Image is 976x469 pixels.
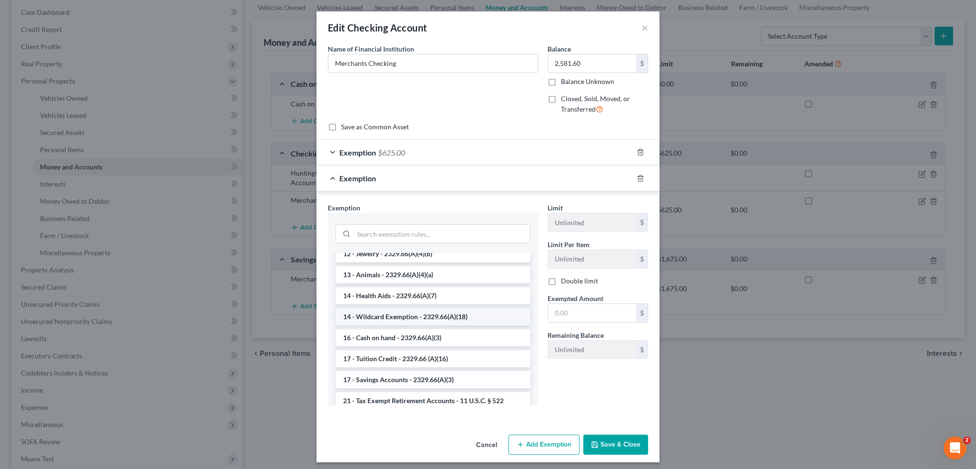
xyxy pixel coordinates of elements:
input: Enter name... [328,54,538,73]
label: Remaining Balance [548,330,604,340]
label: Balance Unknown [561,77,614,86]
span: Limit [548,204,563,212]
li: 13 - Animals - 2329.66(A)(4)(a) [335,266,530,283]
li: 14 - Health Aids - 2329.66(A)(7) [335,287,530,304]
input: 0.00 [548,54,636,73]
span: Exempted Amount [548,294,603,302]
input: -- [548,250,636,268]
li: 21 - Tax Exempt Retirement Accounts - 11 U.S.C. § 522 [335,392,530,409]
li: 17 - Savings Accounts - 2329.66(A)(3) [335,371,530,388]
span: $625.00 [378,148,405,157]
div: $ [636,304,648,322]
div: $ [636,54,648,73]
span: Exemption [339,174,376,183]
div: $ [636,250,648,268]
label: Balance [548,44,571,54]
input: -- [548,341,636,359]
button: × [641,22,648,33]
button: Add Exemption [508,435,579,455]
button: Save & Close [583,435,648,455]
div: $ [636,341,648,359]
label: Save as Common Asset [341,122,409,132]
input: Search exemption rules... [354,225,530,243]
span: Exemption [339,148,376,157]
span: Name of Financial Institution [328,45,414,53]
span: 2 [963,437,971,444]
label: Double limit [561,276,598,286]
button: Cancel [468,436,505,455]
div: $ [636,213,648,231]
span: Closed, Sold, Moved, or Transferred [561,94,630,113]
span: Exemption [328,204,360,212]
li: 17 - Tuition Credit - 2329.66 (A)(16) [335,350,530,367]
input: -- [548,213,636,231]
li: 14 - Wildcard Exemption - 2329.66(A)(18) [335,308,530,325]
li: 16 - Cash on hand - 2329.66(A)(3) [335,329,530,346]
div: Edit Checking Account [328,21,427,34]
li: 12 - Jewelry - 2329.66(A)(4)(b) [335,245,530,262]
label: Limit Per Item [548,240,590,250]
input: 0.00 [548,304,636,322]
iframe: Intercom live chat [944,437,966,459]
